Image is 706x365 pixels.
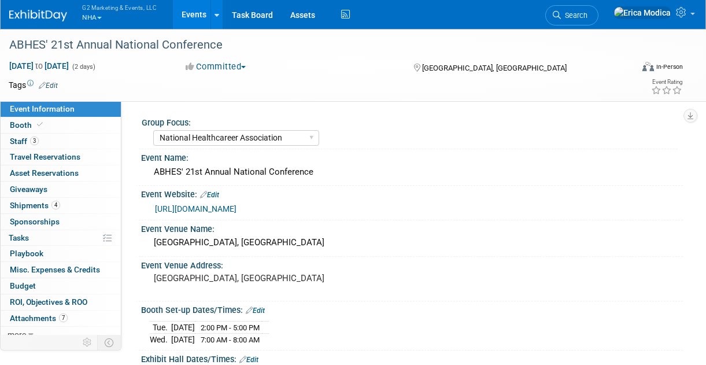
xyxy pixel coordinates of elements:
[9,233,29,242] span: Tasks
[1,230,121,246] a: Tasks
[150,334,171,346] td: Wed.
[1,101,121,117] a: Event Information
[171,334,195,346] td: [DATE]
[171,321,195,334] td: [DATE]
[141,186,683,201] div: Event Website:
[39,82,58,90] a: Edit
[1,182,121,197] a: Giveaways
[1,311,121,326] a: Attachments7
[10,137,39,146] span: Staff
[10,265,100,274] span: Misc. Expenses & Credits
[142,114,678,128] div: Group Focus:
[10,297,87,307] span: ROI, Objectives & ROO
[1,262,121,278] a: Misc. Expenses & Credits
[9,79,58,91] td: Tags
[10,152,80,161] span: Travel Reservations
[71,63,95,71] span: (2 days)
[1,198,121,213] a: Shipments4
[1,134,121,149] a: Staff3
[1,165,121,181] a: Asset Reservations
[1,327,121,342] a: more
[155,204,236,213] a: [URL][DOMAIN_NAME]
[246,307,265,315] a: Edit
[141,220,683,235] div: Event Venue Name:
[585,60,683,78] div: Event Format
[201,335,260,344] span: 7:00 AM - 8:00 AM
[239,356,258,364] a: Edit
[10,281,36,290] span: Budget
[34,61,45,71] span: to
[1,117,121,133] a: Booth
[9,61,69,71] span: [DATE] [DATE]
[200,191,219,199] a: Edit
[5,35,625,56] div: ABHES' 21st Annual National Conference
[1,294,121,310] a: ROI, Objectives & ROO
[51,201,60,209] span: 4
[8,330,26,339] span: more
[150,163,674,181] div: ABHES' 21st Annual National Conference
[1,214,121,230] a: Sponsorships
[10,104,75,113] span: Event Information
[77,335,98,350] td: Personalize Event Tab Strip
[82,2,156,13] span: G2 Marketing & Events, LLC
[141,257,683,271] div: Event Venue Address:
[37,121,43,128] i: Booth reservation complete
[561,11,587,20] span: Search
[10,314,68,323] span: Attachments
[10,120,45,130] span: Booth
[1,246,121,261] a: Playbook
[545,5,598,25] a: Search
[10,185,47,194] span: Giveaways
[10,168,79,178] span: Asset Reservations
[150,234,674,252] div: [GEOGRAPHIC_DATA], [GEOGRAPHIC_DATA]
[10,217,60,226] span: Sponsorships
[613,6,671,19] img: Erica Modica
[150,321,171,334] td: Tue.
[59,314,68,322] span: 7
[9,10,67,21] img: ExhibitDay
[98,335,121,350] td: Toggle Event Tabs
[30,137,39,145] span: 3
[656,62,683,71] div: In-Person
[141,149,683,164] div: Event Name:
[201,323,260,332] span: 2:00 PM - 5:00 PM
[154,273,354,283] pre: [GEOGRAPHIC_DATA], [GEOGRAPHIC_DATA]
[141,301,683,316] div: Booth Set-up Dates/Times:
[651,79,682,85] div: Event Rating
[10,201,60,210] span: Shipments
[1,278,121,294] a: Budget
[422,64,567,72] span: [GEOGRAPHIC_DATA], [GEOGRAPHIC_DATA]
[642,62,654,71] img: Format-Inperson.png
[182,61,250,73] button: Committed
[1,149,121,165] a: Travel Reservations
[10,249,43,258] span: Playbook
